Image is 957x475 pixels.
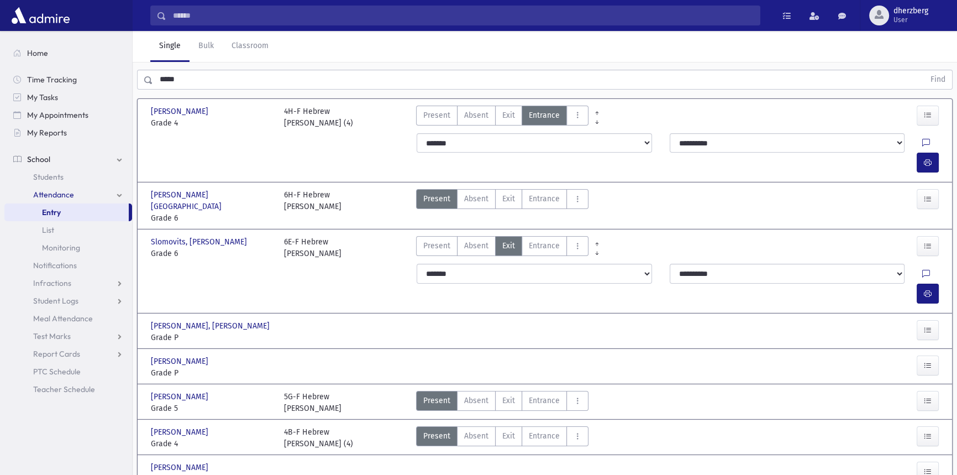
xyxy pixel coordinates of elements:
a: Home [4,44,132,62]
span: Exit [502,193,515,205]
span: [PERSON_NAME] [151,356,211,367]
span: Exit [502,240,515,252]
a: Meal Attendance [4,310,132,327]
span: Entrance [529,193,560,205]
span: School [27,154,50,164]
div: AttTypes [416,391,588,414]
a: My Tasks [4,88,132,106]
span: Test Marks [33,331,71,341]
div: AttTypes [416,426,588,450]
div: 4H-F Hebrew [PERSON_NAME] (4) [284,106,353,129]
div: 6H-F Hebrew [PERSON_NAME] [284,189,341,224]
span: Present [423,240,450,252]
div: AttTypes [416,189,588,224]
span: Teacher Schedule [33,384,95,394]
span: Grade P [151,332,273,343]
span: [PERSON_NAME] [151,426,211,438]
a: Classroom [223,31,277,62]
span: [PERSON_NAME] [151,106,211,117]
a: PTC Schedule [4,363,132,380]
div: AttTypes [416,236,588,259]
span: Grade 4 [151,117,273,129]
span: Entry [42,207,61,217]
span: Report Cards [33,349,80,359]
a: My Appointments [4,106,132,124]
span: [PERSON_NAME], [PERSON_NAME] [151,320,272,332]
span: Students [33,172,64,182]
span: Attendance [33,190,74,200]
span: Time Tracking [27,75,77,85]
span: Absent [464,395,488,406]
div: 5G-F Hebrew [PERSON_NAME] [284,391,341,414]
span: Present [423,193,450,205]
a: Bulk [190,31,223,62]
span: My Reports [27,128,67,138]
a: Notifications [4,257,132,274]
span: Entrance [529,395,560,406]
span: Slomovits, [PERSON_NAME] [151,236,249,248]
a: School [4,150,132,168]
div: 4B-F Hebrew [PERSON_NAME] (4) [284,426,353,450]
span: Exit [502,430,515,442]
span: Entrance [529,430,560,442]
span: Entrance [529,240,560,252]
a: Attendance [4,186,132,203]
span: [PERSON_NAME] [151,391,211,403]
span: Grade P [151,367,273,379]
span: My Tasks [27,92,58,102]
a: Students [4,168,132,186]
span: Exit [502,395,515,406]
span: [PERSON_NAME][GEOGRAPHIC_DATA] [151,189,273,212]
a: Monitoring [4,239,132,257]
a: Student Logs [4,292,132,310]
a: Infractions [4,274,132,292]
img: AdmirePro [9,4,72,27]
a: Teacher Schedule [4,380,132,398]
span: Exit [502,109,515,121]
span: Student Logs [33,296,78,306]
span: Entrance [529,109,560,121]
span: User [893,15,928,24]
span: Present [423,395,450,406]
span: Grade 6 [151,248,273,259]
a: Test Marks [4,327,132,345]
span: Present [423,430,450,442]
span: My Appointments [27,110,88,120]
span: Grade 5 [151,403,273,414]
span: dherzberg [893,7,928,15]
span: Present [423,109,450,121]
div: 6E-F Hebrew [PERSON_NAME] [284,236,341,259]
input: Search [166,6,760,25]
span: Absent [464,109,488,121]
span: Absent [464,240,488,252]
a: Report Cards [4,345,132,363]
span: PTC Schedule [33,367,81,377]
span: List [42,225,54,235]
a: Time Tracking [4,71,132,88]
span: Grade 6 [151,212,273,224]
span: Absent [464,193,488,205]
span: [PERSON_NAME] [151,462,211,473]
span: Grade 4 [151,438,273,450]
span: Meal Attendance [33,314,93,323]
span: Monitoring [42,243,80,253]
span: Absent [464,430,488,442]
span: Infractions [33,278,71,288]
a: List [4,221,132,239]
a: Entry [4,203,129,221]
a: My Reports [4,124,132,142]
div: AttTypes [416,106,588,129]
span: Notifications [33,260,77,270]
button: Find [924,70,952,89]
span: Home [27,48,48,58]
a: Single [150,31,190,62]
